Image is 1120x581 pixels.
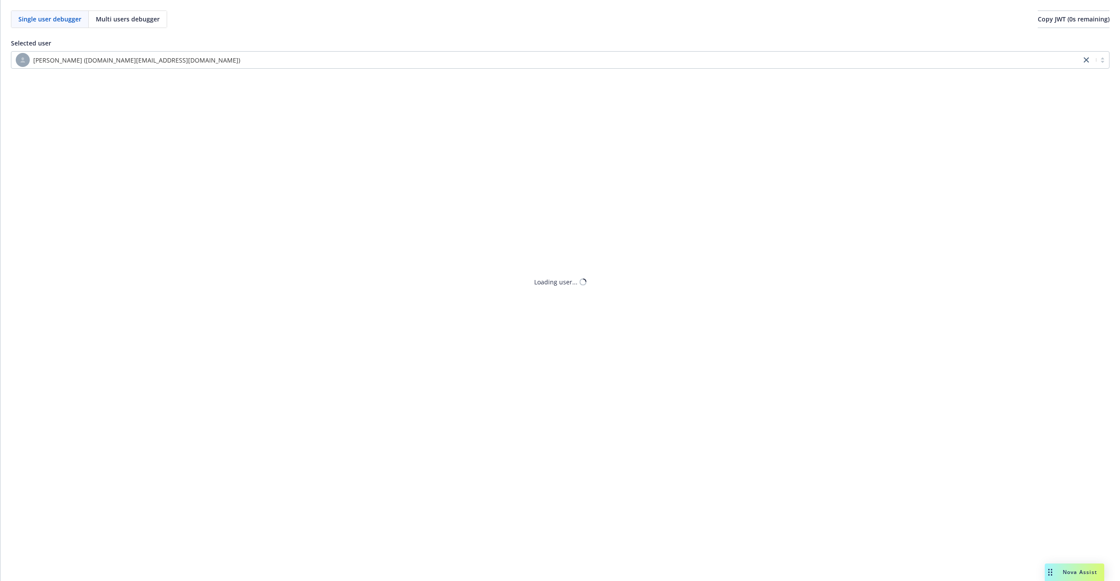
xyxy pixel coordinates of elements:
[1038,15,1109,23] span: Copy JWT ( 0 s remaining)
[1038,10,1109,28] button: Copy JWT (0s remaining)
[1045,563,1104,581] button: Nova Assist
[96,14,160,24] span: Multi users debugger
[18,14,81,24] span: Single user debugger
[1081,55,1092,65] a: close
[11,39,51,47] span: Selected user
[534,277,577,287] div: Loading user...
[1045,563,1056,581] div: Drag to move
[1063,568,1097,576] span: Nova Assist
[16,53,1077,67] span: [PERSON_NAME] ([DOMAIN_NAME][EMAIL_ADDRESS][DOMAIN_NAME])
[33,56,240,65] span: [PERSON_NAME] ([DOMAIN_NAME][EMAIL_ADDRESS][DOMAIN_NAME])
